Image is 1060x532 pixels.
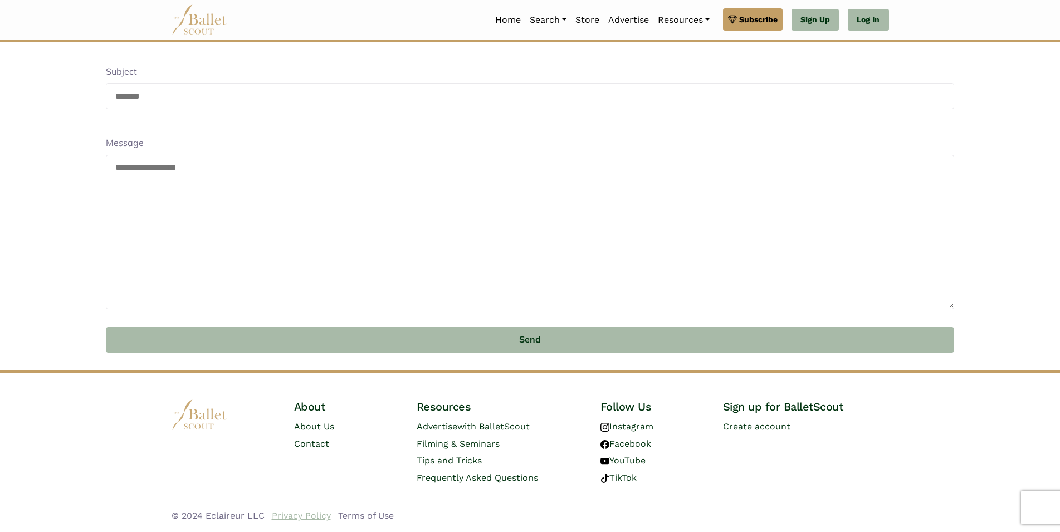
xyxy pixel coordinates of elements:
a: Sign Up [792,9,839,31]
a: Log In [848,9,888,31]
a: Filming & Seminars [417,438,500,449]
h4: Follow Us [600,399,705,414]
a: Privacy Policy [272,510,331,521]
a: Advertise [604,8,653,32]
a: Search [525,8,571,32]
a: Home [491,8,525,32]
h4: Sign up for BalletScout [723,399,889,414]
li: © 2024 Eclaireur LLC [172,509,265,523]
a: Tips and Tricks [417,455,482,466]
a: Frequently Asked Questions [417,472,538,483]
a: Terms of Use [338,510,394,521]
h4: Resources [417,399,583,414]
img: tiktok logo [600,474,609,483]
a: Subscribe [723,8,783,31]
a: Facebook [600,438,651,449]
a: About Us [294,421,334,432]
span: Subscribe [739,13,778,26]
a: Advertisewith BalletScout [417,421,530,432]
h4: About [294,399,399,414]
img: logo [172,399,227,430]
span: with BalletScout [457,421,530,432]
a: Instagram [600,421,653,432]
img: instagram logo [600,423,609,432]
img: facebook logo [600,440,609,449]
img: youtube logo [600,457,609,466]
img: gem.svg [728,13,737,26]
a: Create account [723,421,790,432]
button: Send [106,327,954,353]
div: Subject [106,56,954,84]
a: Store [571,8,604,32]
a: YouTube [600,455,646,466]
a: Contact [294,438,329,449]
a: TikTok [600,472,637,483]
a: Resources [653,8,714,32]
div: Message [106,127,954,155]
